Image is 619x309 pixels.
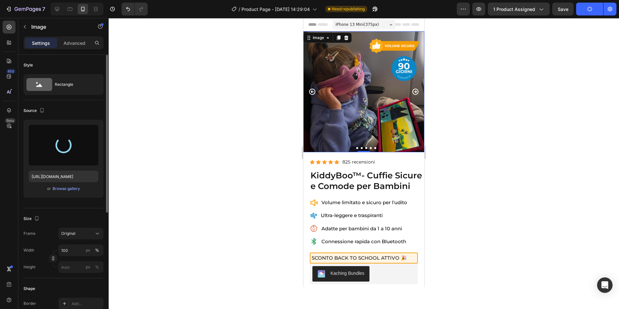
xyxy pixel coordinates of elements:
[24,106,46,115] div: Source
[24,264,35,270] label: Height
[58,228,103,239] button: Original
[24,247,34,253] label: Width
[84,263,92,271] button: %
[29,171,98,182] input: https://example.com/image.jpg
[58,244,103,256] input: px%
[558,6,568,12] span: Save
[53,186,80,192] div: Browse gallery
[24,286,35,292] div: Shape
[488,3,550,15] button: 1 product assigned
[122,3,148,15] div: Undo/Redo
[95,264,99,270] div: %
[61,231,75,236] span: Original
[52,185,80,192] button: Browse gallery
[241,6,310,13] span: Product Page - [DATE] 14:29:04
[552,3,574,15] button: Save
[58,261,103,273] input: px%
[95,247,99,253] div: %
[5,118,15,123] div: Beta
[93,263,101,271] button: px
[6,69,15,74] div: 450
[47,185,51,193] span: or
[31,23,86,31] p: Image
[32,40,50,46] p: Settings
[332,6,365,12] span: Need republishing
[24,231,35,236] label: Frame
[24,62,33,68] div: Style
[42,5,45,13] p: 7
[303,18,424,287] iframe: Design area
[597,277,613,293] div: Open Intercom Messenger
[24,301,36,306] div: Border
[3,3,48,15] button: 7
[72,301,102,307] div: Add...
[55,77,94,92] div: Rectangle
[24,214,41,223] div: Size
[93,246,101,254] button: px
[84,246,92,254] button: %
[86,264,90,270] div: px
[64,40,85,46] p: Advanced
[86,247,90,253] div: px
[239,6,240,13] span: /
[493,6,535,13] span: 1 product assigned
